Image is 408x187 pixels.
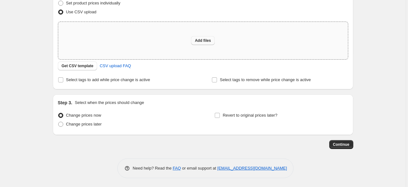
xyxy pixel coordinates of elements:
[96,61,135,71] a: CSV upload FAQ
[66,10,96,14] span: Use CSV upload
[217,166,287,171] a: [EMAIL_ADDRESS][DOMAIN_NAME]
[133,166,173,171] span: Need help? Read the
[62,63,94,68] span: Get CSV template
[66,113,101,118] span: Change prices now
[66,1,121,5] span: Set product prices individually
[58,100,72,106] h2: Step 3.
[58,61,97,70] button: Get CSV template
[195,38,211,43] span: Add files
[66,77,150,82] span: Select tags to add while price change is active
[181,166,217,171] span: or email support at
[66,122,102,126] span: Change prices later
[173,166,181,171] a: FAQ
[191,36,215,45] button: Add files
[333,142,349,147] span: Continue
[75,100,144,106] p: Select when the prices should change
[100,63,131,69] span: CSV upload FAQ
[329,140,353,149] button: Continue
[220,77,311,82] span: Select tags to remove while price change is active
[223,113,277,118] span: Revert to original prices later?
